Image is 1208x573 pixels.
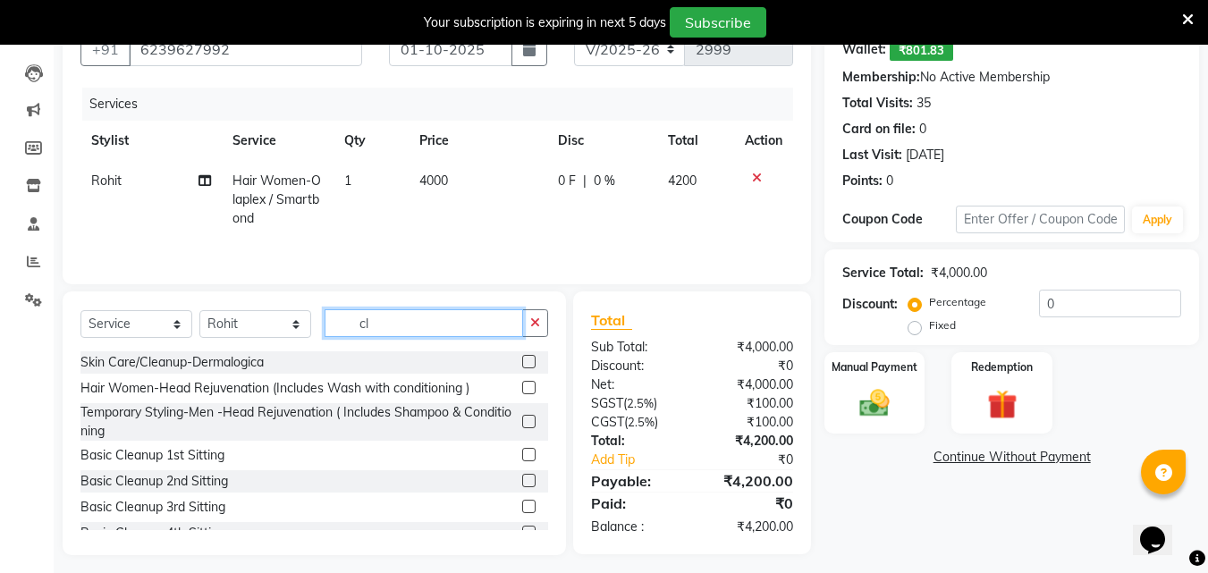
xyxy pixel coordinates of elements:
div: ₹4,000.00 [692,375,807,394]
div: Points: [842,172,883,190]
th: Service [222,121,334,161]
th: Qty [334,121,409,161]
th: Action [734,121,793,161]
div: ₹100.00 [692,394,807,413]
div: ( ) [578,413,692,432]
div: Basic Cleanup 4th Sitting [80,524,225,543]
span: SGST [591,395,623,411]
span: 4200 [668,173,697,189]
div: No Active Membership [842,68,1181,87]
div: Your subscription is expiring in next 5 days [424,13,666,32]
div: ₹4,000.00 [931,264,987,282]
button: Apply [1132,206,1183,233]
img: _gift.svg [978,386,1026,423]
img: _cash.svg [850,386,899,420]
div: ₹0 [692,357,807,375]
label: Percentage [929,294,986,310]
label: Manual Payment [832,359,917,375]
input: Search by Name/Mobile/Email/Code [129,32,362,66]
div: Total Visits: [842,94,913,113]
span: 0 % [594,172,615,190]
div: ₹0 [692,493,807,514]
div: Payable: [578,470,692,492]
div: ₹4,000.00 [692,338,807,357]
span: 1 [344,173,351,189]
div: Paid: [578,493,692,514]
div: Services [82,88,807,121]
th: Price [409,121,547,161]
span: 4000 [419,173,448,189]
div: ₹0 [712,451,807,469]
span: ₹801.83 [890,40,953,61]
a: Continue Without Payment [828,448,1195,467]
th: Stylist [80,121,222,161]
iframe: chat widget [1133,501,1190,555]
div: ₹4,200.00 [692,518,807,536]
div: Card on file: [842,120,916,139]
div: Membership: [842,68,920,87]
div: Sub Total: [578,338,692,357]
div: Net: [578,375,692,394]
input: Enter Offer / Coupon Code [956,206,1125,233]
label: Fixed [929,317,956,333]
span: Total [591,311,632,330]
span: Rohit [91,173,122,189]
input: Search or Scan [325,309,523,337]
div: Balance : [578,518,692,536]
div: Discount: [578,357,692,375]
span: CGST [591,414,624,430]
div: ( ) [578,394,692,413]
div: ₹4,200.00 [692,432,807,451]
div: Total: [578,432,692,451]
button: +91 [80,32,131,66]
span: Hair Women-Olaplex / Smartbond [232,173,321,226]
div: ₹100.00 [692,413,807,432]
div: 0 [886,172,893,190]
span: 2.5% [628,415,655,429]
div: Wallet: [842,40,886,61]
div: Last Visit: [842,146,902,164]
div: Temporary Styling-Men -Head Rejuvenation ( Includes Shampoo & Conditioning [80,403,515,441]
span: 0 F [558,172,576,190]
div: Basic Cleanup 2nd Sitting [80,472,228,491]
label: Redemption [971,359,1033,375]
div: Skin Care/Cleanup-Dermalogica [80,353,264,372]
a: Add Tip [578,451,711,469]
div: [DATE] [906,146,944,164]
div: 35 [917,94,931,113]
button: Subscribe [670,7,766,38]
th: Disc [547,121,657,161]
div: Basic Cleanup 3rd Sitting [80,498,225,517]
div: Basic Cleanup 1st Sitting [80,446,224,465]
th: Total [657,121,735,161]
div: 0 [919,120,926,139]
div: Service Total: [842,264,924,282]
span: | [583,172,587,190]
div: ₹4,200.00 [692,470,807,492]
div: Coupon Code [842,210,955,229]
span: 2.5% [627,396,654,410]
div: Discount: [842,295,898,314]
div: Hair Women-Head Rejuvenation (Includes Wash with conditioning ) [80,379,469,398]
